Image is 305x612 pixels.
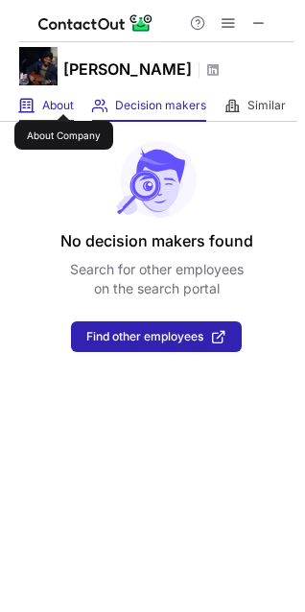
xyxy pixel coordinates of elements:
span: About [42,98,74,113]
header: No decision makers found [60,229,253,252]
img: ContactOut v5.3.10 [38,12,153,35]
p: Search for other employees on the search portal [70,260,244,298]
button: Find other employees [71,321,242,352]
span: Similar [247,98,286,113]
span: Decision makers [115,98,206,113]
img: No leads found [115,141,198,218]
span: Find other employees [86,330,203,343]
h1: [PERSON_NAME] [63,58,192,81]
img: 2d31375f156d36cd073e20d86e1abccb [19,47,58,85]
